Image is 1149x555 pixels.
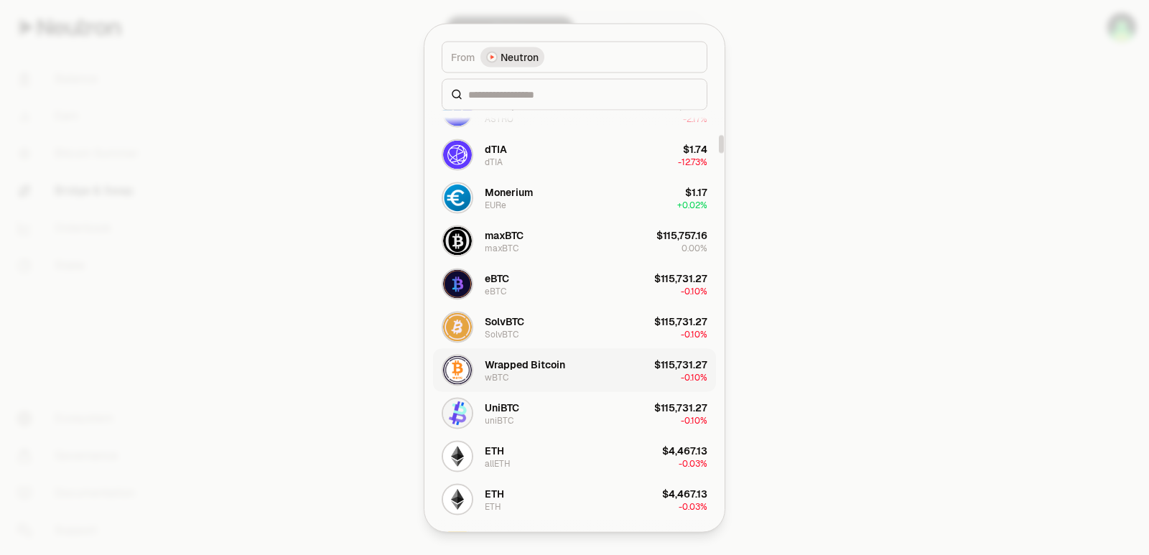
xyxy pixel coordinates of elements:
div: eBTC [485,285,506,297]
button: uniBTC LogoUniBTCuniBTC$115,731.27-0.10% [433,391,716,434]
div: EURe [485,199,506,210]
img: SolvBTC Logo [443,312,472,341]
span: -0.10% [681,285,707,297]
div: SolvBTC [485,314,524,328]
img: allETH Logo [443,442,472,470]
button: allETH LogoETHallETH$4,467.13-0.03% [433,434,716,477]
button: dTIA LogodTIAdTIA$1.74-12.73% [433,133,716,176]
img: maxBTC Logo [443,226,472,255]
button: wBTC LogoWrapped BitcoinwBTC$115,731.27-0.10% [433,348,716,391]
div: maxBTC [485,228,524,242]
span: -12.73% [678,156,707,167]
div: $1,058.21 [661,529,707,544]
div: ETH [485,500,501,512]
button: SolvBTC LogoSolvBTCSolvBTC$115,731.27-0.10% [433,305,716,348]
div: $115,731.27 [654,400,707,414]
div: Monerium [485,185,533,199]
span: + 0.02% [677,199,707,210]
div: wBTC [485,371,508,383]
div: $1.74 [683,141,707,156]
div: eBTC [485,271,509,285]
div: $115,731.27 [654,271,707,285]
div: Axelar BNB [485,529,540,544]
img: Neutron Logo [488,52,496,61]
img: wBTC Logo [443,355,472,384]
button: ETH LogoETHETH$4,467.13-0.03% [433,477,716,521]
span: 0.00% [682,242,707,253]
span: -0.03% [679,457,707,469]
img: EURe Logo [443,183,472,212]
span: -2.17% [683,113,707,124]
img: uniBTC Logo [443,398,472,427]
img: ETH Logo [443,485,472,513]
div: uniBTC [485,414,513,426]
div: ETH [485,443,504,457]
button: ASTRO LogoAstroport tokenASTRO$0.00-2.17% [433,90,716,133]
div: $1.17 [685,185,707,199]
button: FromNeutron LogoNeutron [442,41,707,73]
div: ETH [485,486,504,500]
div: Wrapped Bitcoin [485,357,565,371]
span: -0.03% [679,500,707,512]
span: -0.10% [681,414,707,426]
img: ASTRO Logo [443,97,472,126]
img: eBTC Logo [443,269,472,298]
button: maxBTC LogomaxBTCmaxBTC$115,757.160.00% [433,219,716,262]
span: -0.10% [681,371,707,383]
div: UniBTC [485,400,519,414]
span: From [451,50,475,64]
div: $115,731.27 [654,314,707,328]
div: dTIA [485,156,503,167]
div: $4,467.13 [662,486,707,500]
img: dTIA Logo [443,140,472,169]
div: maxBTC [485,242,518,253]
span: Neutron [501,50,539,64]
div: SolvBTC [485,328,518,340]
div: ASTRO [485,113,513,124]
button: EURe LogoMoneriumEURe$1.17+0.02% [433,176,716,219]
div: $4,467.13 [662,443,707,457]
button: eBTC LogoeBTCeBTC$115,731.27-0.10% [433,262,716,305]
div: dTIA [485,141,507,156]
div: $115,757.16 [656,228,707,242]
div: allETH [485,457,511,469]
div: $115,731.27 [654,357,707,371]
span: -0.10% [681,328,707,340]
